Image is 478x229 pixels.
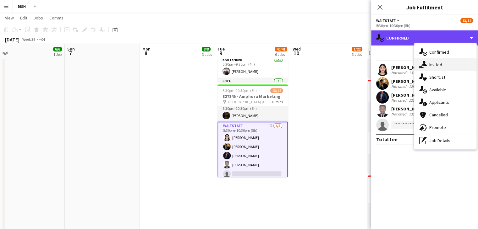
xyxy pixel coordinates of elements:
span: 8/8 [202,47,211,51]
a: Comms [47,14,66,22]
app-job-card: 5:30pm-10:30pm (5h)13/14E27845 - Amphora Marketing [GEOGRAPHIC_DATA] [GEOGRAPHIC_DATA]6 Roles[PER... [217,84,288,177]
a: Jobs [31,14,46,22]
app-card-role: Supervisor0/111:00am-3:00pm (4h) [368,154,438,175]
h3: E27845 - Amphora Marketing [217,93,288,99]
span: Sun [67,46,75,52]
span: 11 [367,50,376,57]
a: View [3,14,16,22]
div: Total fee [376,136,398,142]
app-card-role: Bartender1/15:30pm-9:30pm (4h)[PERSON_NAME] [217,56,288,77]
div: Confirmed [371,30,478,45]
span: Week 36 [21,37,36,42]
div: 133.2km [408,112,424,116]
div: [DATE] [5,36,19,43]
span: 13/14 [270,88,283,93]
app-card-role: Chef0/111:00am-3:00pm (4h) [368,132,438,154]
h3: E28583 - Execujet [GEOGRAPHIC_DATA] [368,184,438,196]
span: Wed [293,46,301,52]
span: 10 [292,50,301,57]
span: Invited [429,62,442,67]
app-card-role: Waitstaff1I4/55:30pm-10:30pm (5h)[PERSON_NAME][PERSON_NAME][PERSON_NAME][PERSON_NAME] [217,122,288,181]
span: Mon [142,46,151,52]
a: Edit [18,14,30,22]
div: 6 Jobs [275,52,287,57]
div: Job Details [414,134,476,147]
div: Not rated [391,70,408,75]
div: 133.3km [408,70,424,75]
button: Waitstaff [376,18,401,23]
span: 5:30pm-10:30pm (5h) [223,88,257,93]
span: Comms [49,15,63,21]
span: Waitstaff [376,18,396,23]
span: 40/41 [275,47,287,51]
span: 7 [66,50,75,57]
span: Edit [20,15,27,21]
span: Applicants [429,99,449,105]
span: Tue [217,46,225,52]
button: DISH [13,0,31,13]
span: 6/6 [53,47,62,51]
div: Not rated [391,84,408,89]
div: 125.4km [408,84,424,89]
h3: Job Fulfilment [371,3,478,11]
div: Not rated [391,98,408,103]
span: Shortlist [429,74,445,80]
div: [PERSON_NAME] [391,78,425,84]
span: Available [429,87,446,93]
span: 13/14 [460,18,473,23]
span: 8 [141,50,151,57]
div: [PERSON_NAME] [391,65,425,70]
span: View [5,15,14,21]
span: 1/22 [352,47,362,51]
h3: E28570 - The Hustlers [368,89,438,95]
span: 9 [217,50,225,57]
div: 3 Jobs [352,52,362,57]
div: 3 Jobs [202,52,212,57]
span: [GEOGRAPHIC_DATA] [GEOGRAPHIC_DATA] [227,99,272,104]
span: Promote [429,125,446,130]
div: +04 [39,37,45,42]
div: [PERSON_NAME] [391,106,425,112]
div: Not rated [391,112,408,116]
div: 1 Job [53,52,62,57]
app-card-role: Admin0/211:00am-3:00pm (4h) [368,102,438,132]
app-card-role: Supervisor1/15:30pm-10:30pm (5h)[PERSON_NAME] [217,100,288,122]
app-job-card: 11:00am-3:00pm (4h)0/5E28570 - The Hustlers ICD Brookfield L43, DIFC4 RolesAdmin0/211:00am-3:00pm... [368,80,438,173]
span: 6 Roles [272,99,283,104]
span: Cancelled [429,112,448,118]
span: Jobs [34,15,43,21]
span: Thu [368,46,376,52]
div: [PERSON_NAME] [391,92,425,98]
div: 125.4km [408,98,424,103]
div: 5:30pm-10:30pm (5h) [376,23,473,28]
span: Confirmed [429,49,449,55]
app-card-role: Chef1/1 [217,77,288,99]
